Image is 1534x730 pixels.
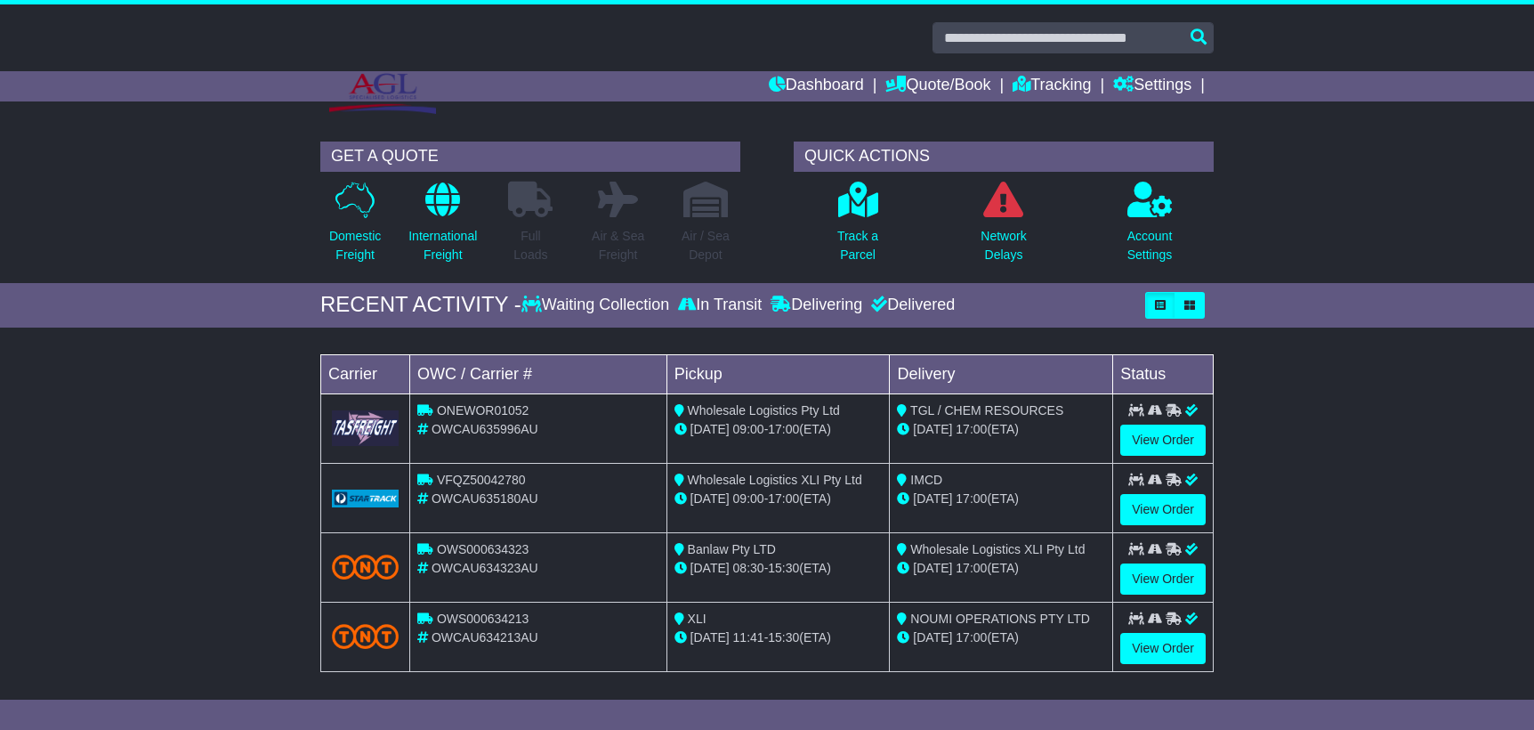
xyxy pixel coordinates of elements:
[410,354,667,393] td: OWC / Carrier #
[1013,71,1091,101] a: Tracking
[320,292,521,318] div: RECENT ACTIVITY -
[1120,494,1206,525] a: View Order
[768,422,799,436] span: 17:00
[674,420,883,439] div: - (ETA)
[913,630,952,645] span: [DATE]
[688,612,706,626] span: XLI
[320,142,740,172] div: GET A QUOTE
[329,227,381,264] p: Domestic Freight
[768,630,799,645] span: 15:30
[1113,71,1191,101] a: Settings
[1120,425,1206,456] a: View Order
[768,491,799,506] span: 17:00
[408,227,477,264] p: International Freight
[332,490,399,507] img: GetCarrierServiceLogo
[794,142,1214,172] div: QUICK ACTIONS
[682,227,730,264] p: Air / Sea Depot
[1127,227,1173,264] p: Account Settings
[592,227,644,264] p: Air & Sea Freight
[913,491,952,506] span: [DATE]
[956,491,987,506] span: 17:00
[688,473,862,487] span: Wholesale Logistics XLI Pty Ltd
[690,422,730,436] span: [DATE]
[897,420,1105,439] div: (ETA)
[897,629,1105,647] div: (ETA)
[508,227,553,264] p: Full Loads
[1120,633,1206,664] a: View Order
[674,296,766,315] div: In Transit
[733,630,764,645] span: 11:41
[897,559,1105,578] div: (ETA)
[768,561,799,575] span: 15:30
[688,403,840,418] span: Wholesale Logistics Pty Ltd
[1120,564,1206,595] a: View Order
[769,71,864,101] a: Dashboard
[437,473,526,487] span: VFQZ50042780
[521,296,674,315] div: Waiting Collection
[890,354,1113,393] td: Delivery
[981,227,1026,264] p: Network Delays
[688,542,776,556] span: Banlaw Pty LTD
[432,630,538,645] span: OWCAU634213AU
[913,422,952,436] span: [DATE]
[437,403,529,418] span: ONEWOR01052
[332,555,399,579] img: TNT_Domestic.png
[836,181,879,274] a: Track aParcel
[956,630,987,645] span: 17:00
[437,542,529,556] span: OWS000634323
[913,561,952,575] span: [DATE]
[1113,354,1214,393] td: Status
[674,490,883,508] div: - (ETA)
[766,296,867,315] div: Delivering
[332,410,399,445] img: GetCarrierServiceLogo
[885,71,990,101] a: Quote/Book
[910,473,942,487] span: IMCD
[432,422,538,436] span: OWCAU635996AU
[432,561,538,575] span: OWCAU634323AU
[956,561,987,575] span: 17:00
[897,490,1105,508] div: (ETA)
[690,491,730,506] span: [DATE]
[690,561,730,575] span: [DATE]
[910,403,1063,418] span: TGL / CHEM RESOURCES
[666,354,890,393] td: Pickup
[733,422,764,436] span: 09:00
[437,612,529,626] span: OWS000634213
[910,612,1089,626] span: NOUMI OPERATIONS PTY LTD
[690,630,730,645] span: [DATE]
[910,542,1085,556] span: Wholesale Logistics XLI Pty Ltd
[1126,181,1174,274] a: AccountSettings
[733,491,764,506] span: 09:00
[408,181,478,274] a: InternationalFreight
[328,181,382,274] a: DomesticFreight
[332,624,399,648] img: TNT_Domestic.png
[733,561,764,575] span: 08:30
[674,559,883,578] div: - (ETA)
[432,491,538,506] span: OWCAU635180AU
[837,227,878,264] p: Track a Parcel
[956,422,987,436] span: 17:00
[674,629,883,647] div: - (ETA)
[321,354,410,393] td: Carrier
[980,181,1027,274] a: NetworkDelays
[867,296,955,315] div: Delivered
